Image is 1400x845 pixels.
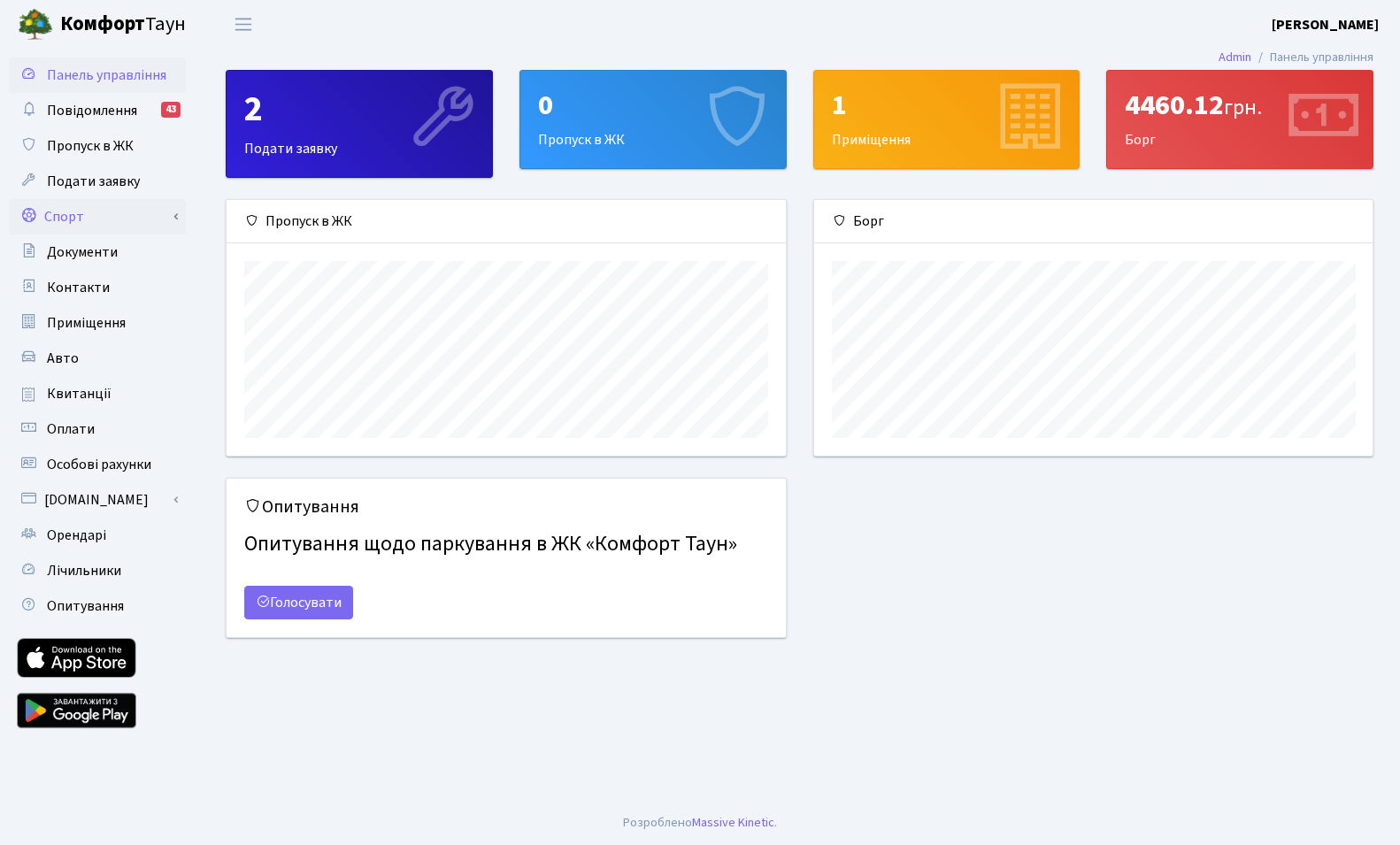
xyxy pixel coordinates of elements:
div: 43 [161,102,181,118]
span: Оплати [47,419,95,439]
a: [PERSON_NAME] [1272,14,1379,35]
a: 0Пропуск в ЖК [519,70,787,169]
h5: Опитування [244,496,768,518]
span: Панель управління [47,65,166,85]
div: Пропуск в ЖК [227,200,786,243]
span: Приміщення [47,313,126,333]
a: Розроблено [623,813,692,832]
a: Admin [1219,48,1251,66]
span: Авто [47,349,79,368]
h4: Опитування щодо паркування в ЖК «Комфорт Таун» [244,525,768,565]
a: Спорт [9,199,186,234]
span: Лічильники [47,561,121,580]
span: Подати заявку [47,172,140,191]
a: Контакти [9,270,186,305]
img: logo.png [18,7,53,42]
a: Пропуск в ЖК [9,128,186,164]
b: Комфорт [60,10,145,38]
li: Панель управління [1251,48,1373,67]
div: Борг [814,200,1373,243]
a: Massive Kinetic [692,813,774,832]
a: 1Приміщення [813,70,1081,169]
span: Особові рахунки [47,455,151,474]
a: Приміщення [9,305,186,341]
a: Орендарі [9,518,186,553]
span: Пропуск в ЖК [47,136,134,156]
a: Оплати [9,411,186,447]
div: Приміщення [814,71,1080,168]
a: Квитанції [9,376,186,411]
div: Подати заявку [227,71,492,177]
div: Пропуск в ЖК [520,71,786,168]
b: [PERSON_NAME] [1272,15,1379,35]
div: 1 [832,88,1062,122]
span: Орендарі [47,526,106,545]
div: Борг [1107,71,1373,168]
a: Особові рахунки [9,447,186,482]
a: Опитування [9,588,186,624]
span: Квитанції [47,384,112,403]
a: Авто [9,341,186,376]
a: [DOMAIN_NAME] [9,482,186,518]
span: грн. [1224,92,1262,123]
span: Документи [47,242,118,262]
span: Опитування [47,596,124,616]
span: Контакти [47,278,110,297]
nav: breadcrumb [1192,39,1400,76]
div: 4460.12 [1125,88,1355,122]
div: 2 [244,88,474,131]
div: . [623,813,777,833]
a: Панель управління [9,58,186,93]
span: Повідомлення [47,101,137,120]
a: Голосувати [244,586,353,619]
a: Лічильники [9,553,186,588]
span: Таун [60,10,186,40]
a: 2Подати заявку [226,70,493,178]
a: Подати заявку [9,164,186,199]
a: Повідомлення43 [9,93,186,128]
a: Документи [9,234,186,270]
div: 0 [538,88,768,122]
button: Переключити навігацію [221,10,265,39]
